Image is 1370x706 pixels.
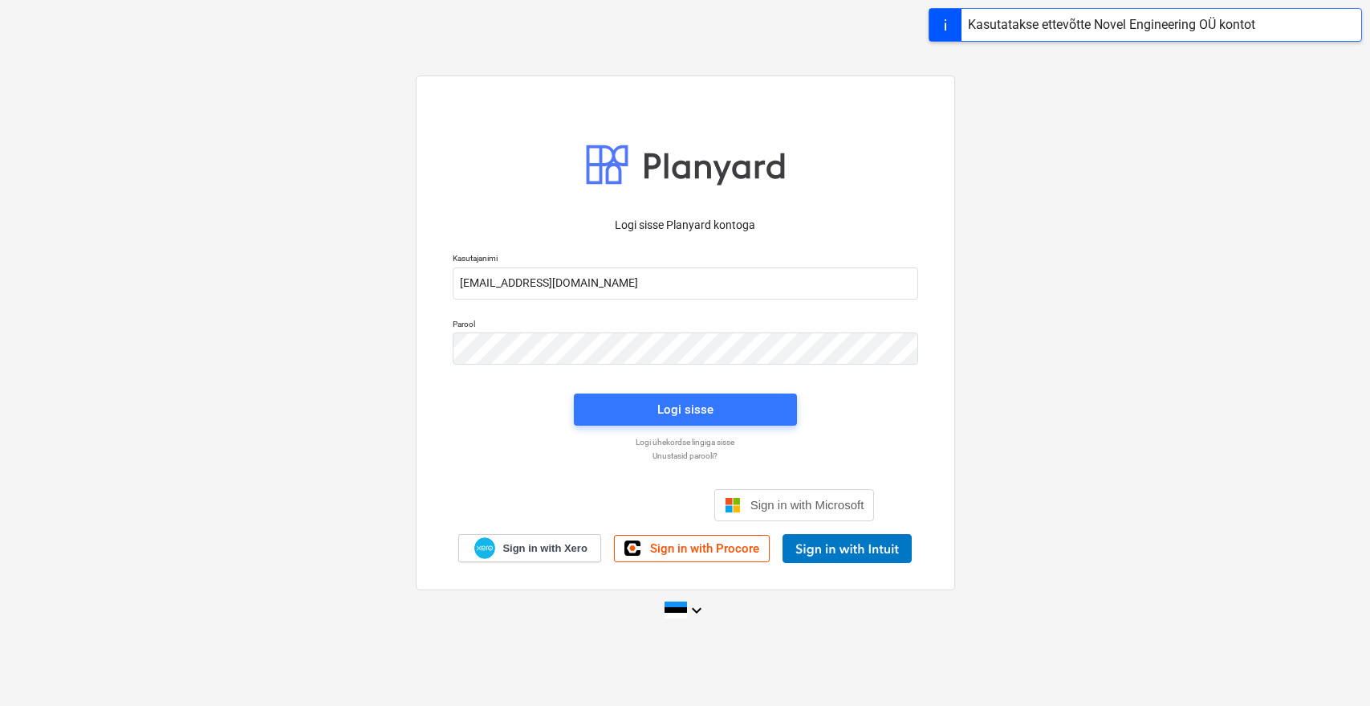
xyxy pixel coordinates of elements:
[574,394,797,426] button: Logi sisse
[445,451,926,461] a: Unustasid parooli?
[650,541,759,556] span: Sign in with Procore
[458,534,601,562] a: Sign in with Xero
[453,253,918,267] p: Kasutajanimi
[453,217,918,234] p: Logi sisse Planyard kontoga
[614,535,770,562] a: Sign in with Procore
[657,399,713,420] div: Logi sisse
[968,15,1255,35] div: Kasutatakse ettevõtte Novel Engineering OÜ kontot
[488,488,709,523] iframe: Sisselogimine Google'i nupu abil
[502,541,587,556] span: Sign in with Xero
[453,319,918,333] p: Parool
[445,437,926,447] a: Logi ühekordse lingiga sisse
[687,601,706,620] i: keyboard_arrow_down
[474,537,495,559] img: Xero logo
[750,498,864,512] span: Sign in with Microsoft
[725,497,741,513] img: Microsoft logo
[453,267,918,300] input: Kasutajanimi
